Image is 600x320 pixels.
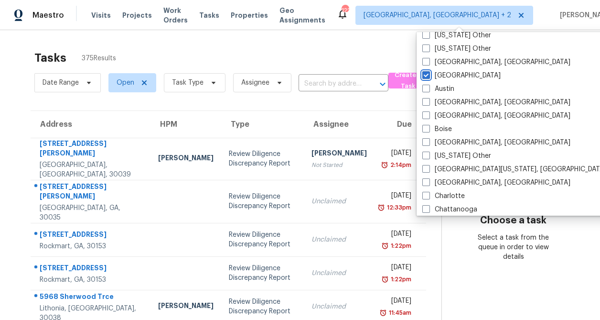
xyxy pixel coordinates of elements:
button: Open [376,77,389,91]
div: Not Started [311,160,367,170]
div: Review Diligence Discrepancy Report [229,192,296,211]
span: Task Type [172,78,204,88]
div: [GEOGRAPHIC_DATA], GA, 30035 [40,203,143,222]
img: Overdue Alarm Icon [381,275,389,284]
label: [GEOGRAPHIC_DATA], [GEOGRAPHIC_DATA] [422,178,570,188]
label: [GEOGRAPHIC_DATA], [GEOGRAPHIC_DATA] [422,57,570,67]
div: Review Diligence Discrepancy Report [229,297,296,316]
span: Projects [122,11,152,20]
label: [GEOGRAPHIC_DATA], [GEOGRAPHIC_DATA] [422,111,570,121]
div: [STREET_ADDRESS][PERSON_NAME] [40,139,143,160]
th: Address [31,111,150,138]
div: Rockmart, GA, 30153 [40,242,143,251]
span: [GEOGRAPHIC_DATA], [GEOGRAPHIC_DATA] + 2 [364,11,511,20]
img: Overdue Alarm Icon [381,160,388,170]
label: Charlotte [422,191,465,201]
div: 1:22pm [389,241,411,251]
div: [PERSON_NAME] [158,153,214,165]
div: 2:14pm [388,160,411,170]
div: Review Diligence Discrepancy Report [229,264,296,283]
label: Boise [422,124,452,134]
span: 375 Results [82,54,116,63]
div: 122 [342,6,348,15]
div: [STREET_ADDRESS] [40,230,143,242]
span: Assignee [241,78,269,88]
div: [DATE] [382,148,411,160]
button: Create a Task [388,73,427,88]
label: [GEOGRAPHIC_DATA], [GEOGRAPHIC_DATA] [422,98,570,107]
span: Geo Assignments [279,6,325,25]
span: Tasks [199,12,219,19]
div: [DATE] [382,229,411,241]
div: Unclaimed [311,235,367,244]
th: Type [221,111,304,138]
th: Due [375,111,426,138]
div: 1:22pm [389,275,411,284]
img: Overdue Alarm Icon [379,308,387,318]
span: Work Orders [163,6,188,25]
th: HPM [150,111,221,138]
label: Chattanooga [422,205,477,214]
div: Unclaimed [311,268,367,278]
div: [DATE] [382,263,411,275]
div: [PERSON_NAME] [311,148,367,160]
span: Maestro [32,11,64,20]
div: Select a task from the queue in order to view details [478,233,549,262]
h3: Choose a task [480,216,546,225]
div: [PERSON_NAME] [158,301,214,313]
span: Visits [91,11,111,20]
div: 5968 Sherwood Trce [40,292,143,304]
div: [GEOGRAPHIC_DATA], [GEOGRAPHIC_DATA], 30039 [40,160,143,179]
div: Review Diligence Discrepancy Report [229,149,296,168]
div: 11:45am [387,308,411,318]
span: Date Range [43,78,79,88]
input: Search by address [299,77,362,91]
span: Properties [231,11,268,20]
div: [STREET_ADDRESS] [40,263,143,275]
div: Review Diligence Discrepancy Report [229,230,296,249]
label: [US_STATE] Other [422,44,491,54]
span: Open [117,78,134,88]
h2: Tasks [34,53,66,63]
div: [STREET_ADDRESS][PERSON_NAME] [40,182,143,203]
label: Austin [422,84,454,94]
label: [GEOGRAPHIC_DATA] [422,71,501,80]
div: [DATE] [382,296,411,308]
label: [US_STATE] Other [422,151,491,161]
div: 12:33pm [385,203,411,212]
div: Rockmart, GA, 30153 [40,275,143,285]
label: [GEOGRAPHIC_DATA], [GEOGRAPHIC_DATA] [422,138,570,147]
img: Overdue Alarm Icon [381,241,389,251]
div: [DATE] [382,191,411,203]
div: Unclaimed [311,302,367,311]
label: [US_STATE] Other [422,31,491,40]
img: Overdue Alarm Icon [377,203,385,212]
div: Unclaimed [311,197,367,206]
th: Assignee [304,111,375,138]
span: Create a Task [393,70,422,92]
